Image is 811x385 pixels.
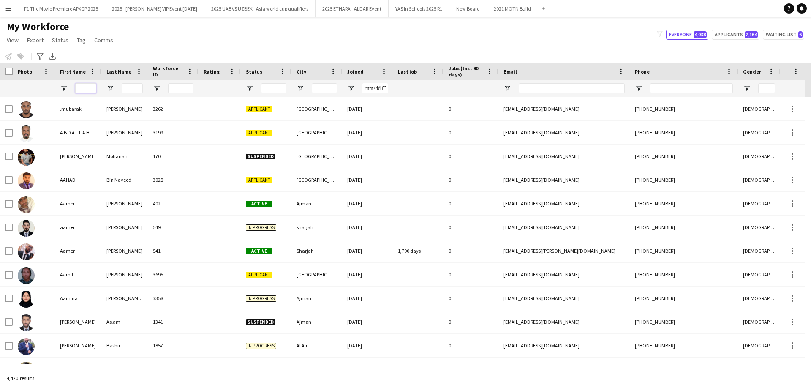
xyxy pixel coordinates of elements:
div: [PERSON_NAME] [101,121,148,144]
div: [DATE] [342,334,393,357]
button: New Board [449,0,487,17]
div: [DEMOGRAPHIC_DATA] [738,239,780,262]
div: [DEMOGRAPHIC_DATA] [738,192,780,215]
span: Email [503,68,517,75]
div: [DATE] [342,97,393,120]
button: Applicants2,164 [712,30,759,40]
span: 6 [798,31,803,38]
div: [EMAIL_ADDRESS][PERSON_NAME][DOMAIN_NAME] [498,239,630,262]
input: Last Name Filter Input [122,83,143,93]
div: 0 [444,168,498,191]
img: Aadish Mohanan [18,149,35,166]
span: First Name [60,68,86,75]
button: Open Filter Menu [743,85,751,92]
div: [PERSON_NAME] [55,358,101,381]
input: Status Filter Input [261,83,286,93]
div: 402 [148,192,199,215]
div: 3358 [148,287,199,310]
input: Gender Filter Input [758,83,775,93]
div: 3695 [148,263,199,286]
a: Status [49,35,72,46]
span: Suspended [246,319,275,325]
button: Waiting list6 [763,30,804,40]
img: Aamir Hassan [18,362,35,379]
div: [EMAIL_ADDRESS][DOMAIN_NAME] [498,334,630,357]
div: [GEOGRAPHIC_DATA] [291,358,342,381]
div: [PHONE_NUMBER] [630,239,738,262]
app-action-btn: Advanced filters [35,51,45,61]
div: [DATE] [342,263,393,286]
button: YAS In Schools 2025 R1 [389,0,449,17]
div: Aamina [55,287,101,310]
div: [GEOGRAPHIC_DATA] [291,97,342,120]
img: Aamer Aamer akhter [18,196,35,213]
div: [PHONE_NUMBER] [630,334,738,357]
button: Open Filter Menu [246,85,253,92]
div: .mubarak [55,97,101,120]
div: 549 [148,216,199,239]
div: Bashir [101,334,148,357]
div: [PERSON_NAME] [101,192,148,215]
input: Email Filter Input [519,83,625,93]
div: AAHAD [55,168,101,191]
div: 0 [444,121,498,144]
a: Tag [73,35,89,46]
div: [DATE] [342,192,393,215]
div: [EMAIL_ADDRESS][DOMAIN_NAME] [498,192,630,215]
img: AAMIR Bashir [18,338,35,355]
button: 2025 UAE VS UZBEK - Asia world cup qualifiers [204,0,316,17]
div: [PHONE_NUMBER] [630,216,738,239]
a: View [3,35,22,46]
span: Applicant [246,130,272,136]
div: 541 [148,239,199,262]
input: City Filter Input [312,83,337,93]
span: In progress [246,295,276,302]
div: [PHONE_NUMBER] [630,287,738,310]
button: Open Filter Menu [297,85,304,92]
div: [PERSON_NAME] [55,145,101,168]
div: [DEMOGRAPHIC_DATA] [738,287,780,310]
div: [DEMOGRAPHIC_DATA] [738,263,780,286]
div: Bin Naveed [101,168,148,191]
div: 170 [148,145,199,168]
div: [DEMOGRAPHIC_DATA] [738,216,780,239]
div: [GEOGRAPHIC_DATA] [291,263,342,286]
a: Export [24,35,47,46]
div: [PERSON_NAME] [PERSON_NAME] [101,287,148,310]
button: F1 The Movie Premiere APXGP 2025 [17,0,105,17]
div: [EMAIL_ADDRESS][DOMAIN_NAME] [498,121,630,144]
img: Aamir Aslam [18,314,35,331]
span: Applicant [246,106,272,112]
img: Aamil Abdul Latheef [18,267,35,284]
div: [DATE] [342,145,393,168]
div: Aamer [55,239,101,262]
div: [DATE] [342,216,393,239]
input: Joined Filter Input [362,83,388,93]
button: Open Filter Menu [503,85,511,92]
span: Export [27,36,44,44]
div: 1341 [148,310,199,333]
img: AAHAD Bin Naveed [18,172,35,189]
div: [DATE] [342,239,393,262]
div: [EMAIL_ADDRESS][DOMAIN_NAME] [498,358,630,381]
div: [GEOGRAPHIC_DATA] [291,121,342,144]
span: View [7,36,19,44]
div: [EMAIL_ADDRESS][DOMAIN_NAME] [498,263,630,286]
span: Joined [347,68,364,75]
span: Suspended [246,153,275,160]
div: [PHONE_NUMBER] [630,121,738,144]
div: [EMAIL_ADDRESS][DOMAIN_NAME] [498,310,630,333]
img: aamer farhat [18,220,35,237]
div: [DEMOGRAPHIC_DATA] [738,334,780,357]
div: [EMAIL_ADDRESS][DOMAIN_NAME] [498,145,630,168]
div: [DATE] [342,310,393,333]
div: [PERSON_NAME] [101,216,148,239]
input: First Name Filter Input [75,83,96,93]
button: Everyone4,038 [666,30,708,40]
div: Ajman [291,287,342,310]
div: [PHONE_NUMBER] [630,358,738,381]
input: Workforce ID Filter Input [168,83,193,93]
div: Mohanan [101,145,148,168]
button: 2025 ETHARA - ALDAR Event [316,0,389,17]
span: Photo [18,68,32,75]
